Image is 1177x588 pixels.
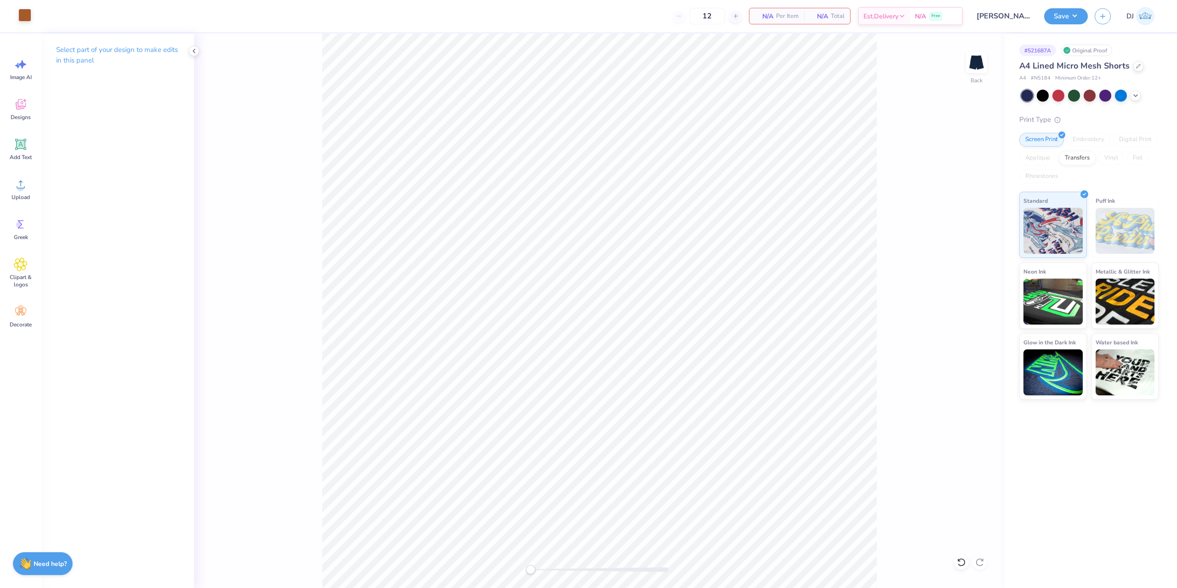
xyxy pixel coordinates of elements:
span: Clipart & logos [6,274,36,288]
div: Back [971,76,983,85]
img: Water based Ink [1096,349,1155,395]
img: Neon Ink [1023,279,1083,325]
span: # N5184 [1031,74,1051,82]
span: A4 [1019,74,1026,82]
span: Decorate [10,321,32,328]
div: Accessibility label [526,565,535,574]
span: Free [931,13,940,19]
p: Select part of your design to make edits in this panel [56,45,179,66]
input: Untitled Design [970,7,1037,25]
span: Puff Ink [1096,196,1115,206]
span: Designs [11,114,31,121]
span: Neon Ink [1023,267,1046,276]
span: Total [831,11,845,21]
div: Transfers [1059,151,1096,165]
div: Rhinestones [1019,170,1064,183]
img: Back [967,53,986,72]
div: # 521687A [1019,45,1056,56]
span: Glow in the Dark Ink [1023,337,1076,347]
span: Per Item [776,11,799,21]
span: Water based Ink [1096,337,1138,347]
span: DJ [1126,11,1134,22]
div: Applique [1019,151,1056,165]
img: Danyl Jon Ferrer [1136,7,1154,25]
span: N/A [915,11,926,21]
span: Standard [1023,196,1048,206]
div: Embroidery [1067,133,1110,147]
span: N/A [810,11,828,21]
span: Metallic & Glitter Ink [1096,267,1150,276]
img: Glow in the Dark Ink [1023,349,1083,395]
img: Metallic & Glitter Ink [1096,279,1155,325]
span: Add Text [10,154,32,161]
div: Print Type [1019,114,1159,125]
input: – – [689,8,725,24]
div: Digital Print [1113,133,1158,147]
div: Screen Print [1019,133,1064,147]
span: Image AI [10,74,32,81]
div: Vinyl [1098,151,1124,165]
span: Minimum Order: 12 + [1055,74,1101,82]
a: DJ [1122,7,1159,25]
span: A4 Lined Micro Mesh Shorts [1019,60,1130,71]
button: Save [1044,8,1088,24]
img: Puff Ink [1096,208,1155,254]
span: Greek [14,234,28,241]
div: Foil [1127,151,1148,165]
div: Original Proof [1061,45,1112,56]
span: Upload [11,194,30,201]
span: Est. Delivery [863,11,898,21]
strong: Need help? [34,559,67,568]
img: Standard [1023,208,1083,254]
span: N/A [755,11,773,21]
